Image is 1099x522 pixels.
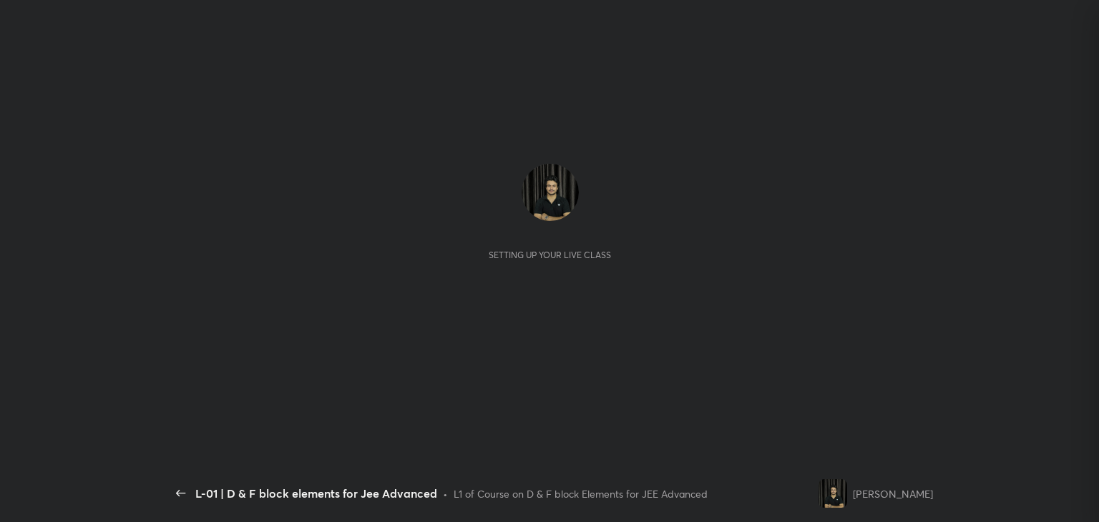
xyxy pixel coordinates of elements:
[522,164,579,221] img: 12c70a12c77b4000a4527c30547478fb.jpg
[454,486,708,501] div: L1 of Course on D & F block Elements for JEE Advanced
[443,486,448,501] div: •
[489,250,611,260] div: Setting up your live class
[819,479,847,508] img: 12c70a12c77b4000a4527c30547478fb.jpg
[195,485,437,502] div: L-01 | D & F block elements for Jee Advanced
[853,486,933,501] div: [PERSON_NAME]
